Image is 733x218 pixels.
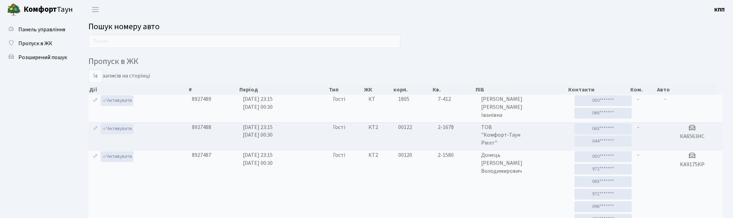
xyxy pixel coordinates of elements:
th: Тип [328,85,363,95]
span: 8927487 [192,151,211,159]
th: Кв. [432,85,475,95]
span: Донець [PERSON_NAME] Володимирович [481,151,569,175]
span: - [664,95,666,103]
a: Активувати [101,123,134,134]
span: 2-1678 [438,123,476,131]
span: Пошук номеру авто [88,21,160,33]
a: КПП [714,6,725,14]
span: [DATE] 23:15 [DATE] 00:30 [243,95,273,111]
th: Авто [656,85,717,95]
span: КТ [368,95,393,103]
a: Редагувати [91,123,100,134]
span: [DATE] 23:15 [DATE] 00:30 [243,151,273,167]
span: [DATE] 23:15 [DATE] 00:30 [243,123,273,139]
a: Активувати [101,95,134,106]
th: Ком. [630,85,657,95]
button: Переключити навігацію [87,4,104,15]
input: Пошук [88,35,400,48]
th: Контакти [568,85,630,95]
span: КТ2 [368,123,393,131]
a: Редагувати [91,95,100,106]
span: Гості [333,123,345,131]
th: Період [239,85,328,95]
th: ПІБ [475,85,568,95]
span: 8927489 [192,95,211,103]
span: - [637,123,639,131]
th: корп. [393,85,432,95]
th: ЖК [363,85,393,95]
span: 1805 [398,95,409,103]
a: Панель управління [3,23,73,37]
span: 00120 [398,151,412,159]
span: Гості [333,151,345,159]
span: 2-1580 [438,151,476,159]
span: Гості [333,95,345,103]
a: Розширений пошук [3,50,73,64]
span: Панель управління [18,26,65,33]
h5: KA9175KP [664,161,720,168]
span: - [637,151,639,159]
span: 00122 [398,123,412,131]
span: Таун [24,4,73,16]
span: 8927488 [192,123,211,131]
span: ТОВ "Комфорт-Таун Ріелт" [481,123,569,147]
span: 7-412 [438,95,476,103]
a: Активувати [101,151,134,162]
span: Розширений пошук [18,54,67,61]
span: КТ2 [368,151,393,159]
select: записів на сторінці [88,70,102,83]
h4: Пропуск в ЖК [88,57,723,67]
a: Редагувати [91,151,100,162]
label: записів на сторінці [88,70,150,83]
th: Дії [88,85,188,95]
span: - [637,95,639,103]
a: Пропуск в ЖК [3,37,73,50]
h5: КА6563НС [664,133,720,140]
th: # [188,85,239,95]
b: Комфорт [24,4,57,15]
img: logo.png [7,3,21,17]
span: Пропуск в ЖК [18,40,52,47]
span: [PERSON_NAME] [PERSON_NAME] Іванівна [481,95,569,119]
